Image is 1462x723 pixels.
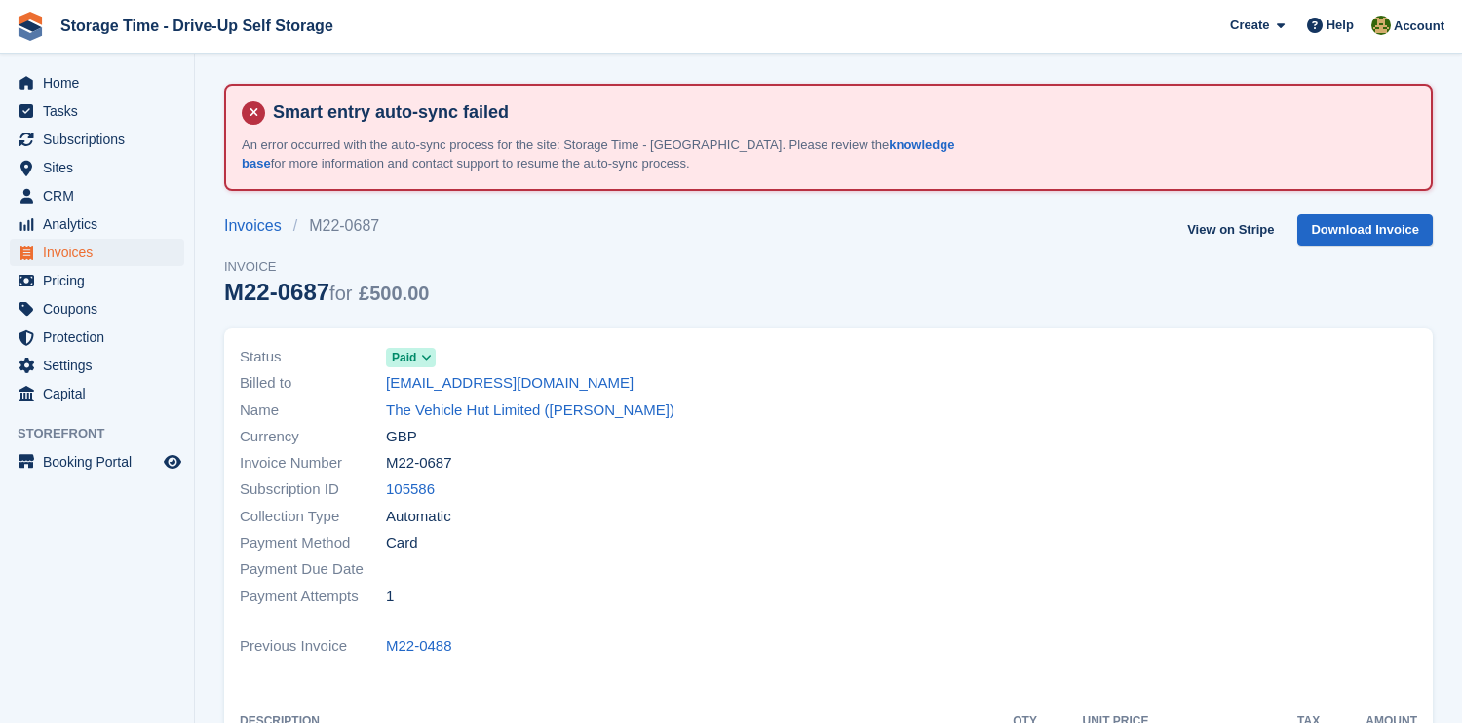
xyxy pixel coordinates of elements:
[1327,16,1354,35] span: Help
[224,214,429,238] nav: breadcrumbs
[10,267,184,294] a: menu
[1230,16,1269,35] span: Create
[265,101,1415,124] h4: Smart entry auto-sync failed
[10,69,184,96] a: menu
[392,349,416,366] span: Paid
[10,126,184,153] a: menu
[43,323,160,351] span: Protection
[240,586,386,608] span: Payment Attempts
[10,448,184,476] a: menu
[224,214,293,238] a: Invoices
[10,352,184,379] a: menu
[43,295,160,323] span: Coupons
[240,558,386,581] span: Payment Due Date
[386,532,418,554] span: Card
[386,478,435,501] a: 105586
[161,450,184,474] a: Preview store
[240,372,386,395] span: Billed to
[359,283,429,304] span: £500.00
[386,372,634,395] a: [EMAIL_ADDRESS][DOMAIN_NAME]
[1371,16,1391,35] img: Zain Sarwar
[10,380,184,407] a: menu
[43,69,160,96] span: Home
[43,267,160,294] span: Pricing
[10,210,184,238] a: menu
[240,478,386,501] span: Subscription ID
[43,126,160,153] span: Subscriptions
[1394,17,1444,36] span: Account
[329,283,352,304] span: for
[386,426,417,448] span: GBP
[43,352,160,379] span: Settings
[1297,214,1433,247] a: Download Invoice
[10,295,184,323] a: menu
[240,635,386,658] span: Previous Invoice
[386,586,394,608] span: 1
[240,346,386,368] span: Status
[16,12,45,41] img: stora-icon-8386f47178a22dfd0bd8f6a31ec36ba5ce8667c1dd55bd0f319d3a0aa187defe.svg
[10,323,184,351] a: menu
[10,154,184,181] a: menu
[1179,214,1282,247] a: View on Stripe
[43,154,160,181] span: Sites
[10,239,184,266] a: menu
[43,448,160,476] span: Booking Portal
[43,210,160,238] span: Analytics
[18,424,194,443] span: Storefront
[43,239,160,266] span: Invoices
[240,426,386,448] span: Currency
[43,97,160,125] span: Tasks
[240,506,386,528] span: Collection Type
[386,635,452,658] a: M22-0488
[242,135,973,173] p: An error occurred with the auto-sync process for the site: Storage Time - [GEOGRAPHIC_DATA]. Plea...
[224,279,429,305] div: M22-0687
[53,10,341,42] a: Storage Time - Drive-Up Self Storage
[386,452,452,475] span: M22-0687
[240,532,386,554] span: Payment Method
[386,400,674,422] a: The Vehicle Hut Limited ([PERSON_NAME])
[386,346,436,368] a: Paid
[240,452,386,475] span: Invoice Number
[224,257,429,277] span: Invoice
[10,97,184,125] a: menu
[43,182,160,209] span: CRM
[240,400,386,422] span: Name
[43,380,160,407] span: Capital
[386,506,451,528] span: Automatic
[10,182,184,209] a: menu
